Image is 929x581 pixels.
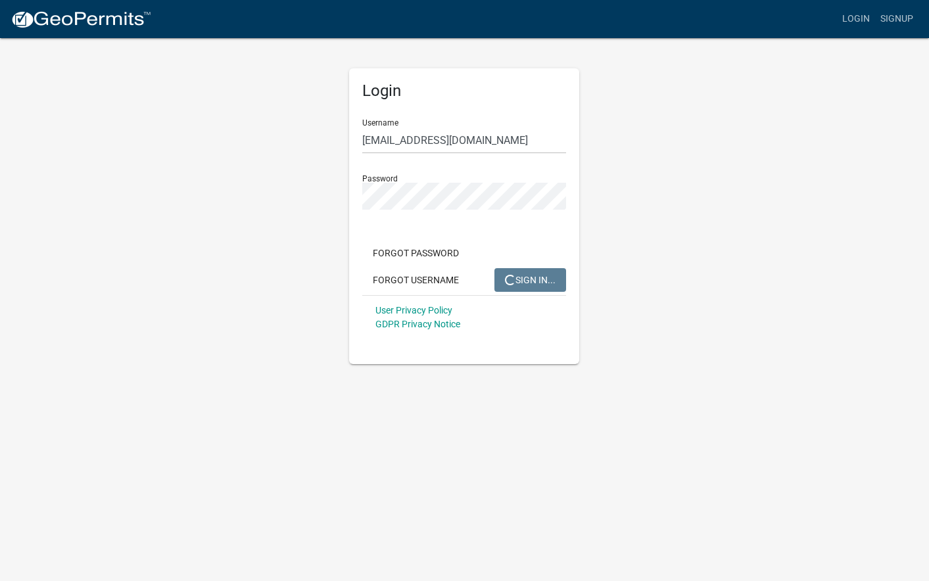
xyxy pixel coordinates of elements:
button: Forgot Password [362,241,469,265]
span: SIGN IN... [505,274,556,285]
a: GDPR Privacy Notice [375,319,460,329]
a: Login [837,7,875,32]
a: Signup [875,7,918,32]
a: User Privacy Policy [375,305,452,315]
button: Forgot Username [362,268,469,292]
h5: Login [362,81,566,101]
button: SIGN IN... [494,268,566,292]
